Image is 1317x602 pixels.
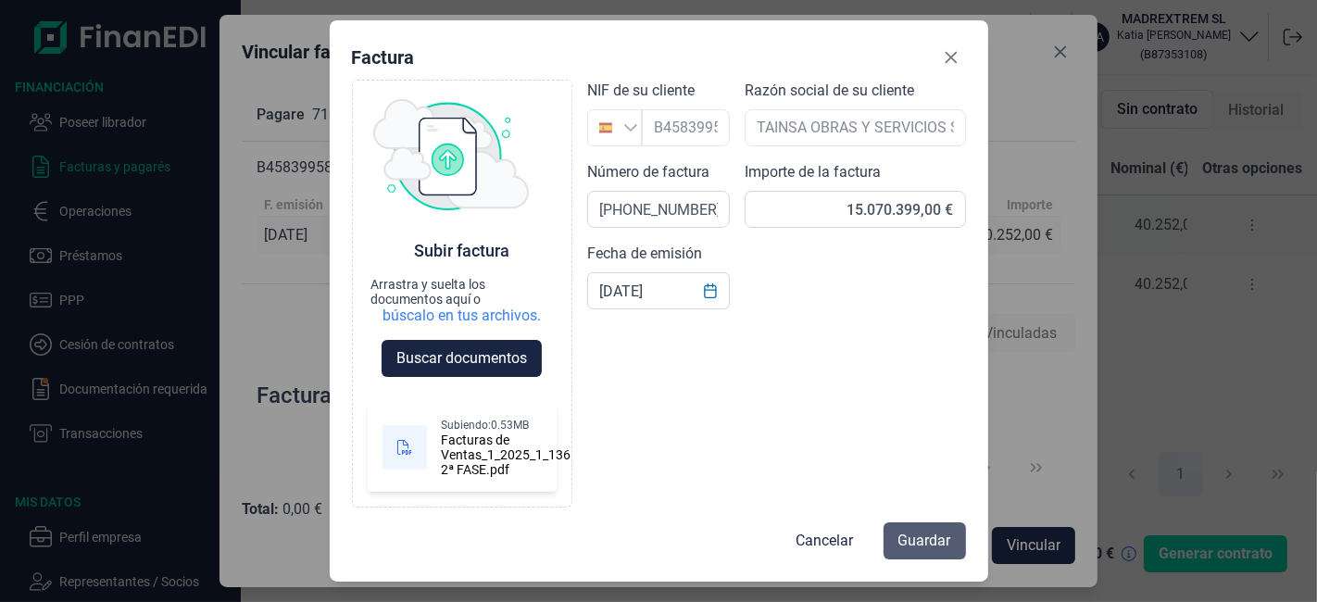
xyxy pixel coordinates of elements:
input: 0,00€ [745,191,966,228]
button: Buscar documentos [382,340,542,377]
label: Número de factura [587,161,709,183]
span: Cancelar [796,530,854,552]
div: búscalo en tus archivos. [371,307,554,325]
div: búscalo en tus archivos. [383,307,541,325]
div: Arrastra y suelta los documentos aquí o [371,277,554,307]
button: Guardar [884,522,966,559]
div: Subir factura [414,240,509,262]
div: Factura [352,44,415,70]
label: NIF de su cliente [587,80,695,102]
span: Guardar [898,530,951,552]
div: Facturas de Ventas_1_2025_1_136 2ª FASE.pdf [442,433,571,477]
div: Busque un NIF [623,110,641,145]
button: Cancelar [782,522,869,559]
label: Fecha de emisión [587,243,702,265]
button: Close [936,43,966,72]
label: Razón social de su cliente [745,80,914,102]
span: Buscar documentos [396,347,527,370]
button: Choose Date [693,274,728,307]
div: Subiendo: 0.53MB [442,418,571,433]
img: upload img [373,99,529,210]
label: Importe de la factura [745,161,881,183]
